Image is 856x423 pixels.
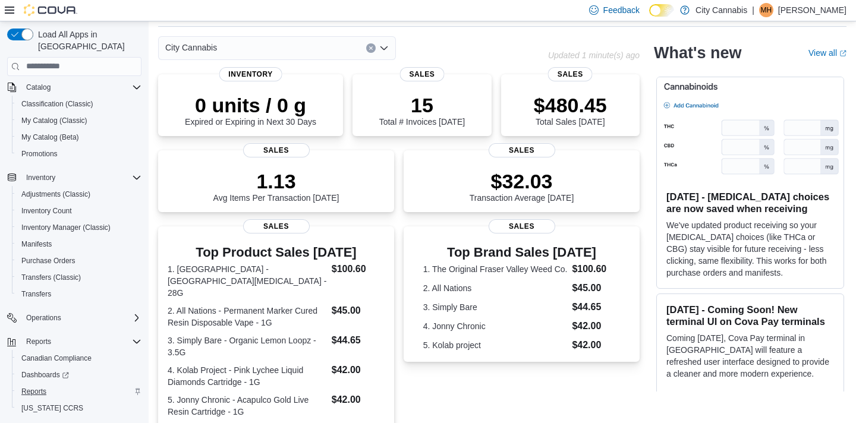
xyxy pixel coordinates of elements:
[12,400,146,416] button: [US_STATE] CCRS
[423,301,568,313] dt: 3. Simply Bare
[17,97,98,111] a: Classification (Classic)
[21,289,51,299] span: Transfers
[21,334,141,349] span: Reports
[17,220,115,235] a: Inventory Manager (Classic)
[21,171,60,185] button: Inventory
[666,191,834,214] h3: [DATE] - [MEDICAL_DATA] choices are now saved when receiving
[21,206,72,216] span: Inventory Count
[185,93,316,117] p: 0 units / 0 g
[12,219,146,236] button: Inventory Manager (Classic)
[21,223,111,232] span: Inventory Manager (Classic)
[17,254,80,268] a: Purchase Orders
[213,169,339,193] p: 1.13
[332,304,385,318] dd: $45.00
[17,113,92,128] a: My Catalog (Classic)
[21,311,66,325] button: Operations
[24,4,77,16] img: Cova
[168,245,385,260] h3: Top Product Sales [DATE]
[423,320,568,332] dt: 4. Jonny Chronic
[17,254,141,268] span: Purchase Orders
[17,147,62,161] a: Promotions
[17,351,141,365] span: Canadian Compliance
[332,363,385,377] dd: $42.00
[168,263,327,299] dt: 1. [GEOGRAPHIC_DATA] - [GEOGRAPHIC_DATA][MEDICAL_DATA] - 28G
[17,351,96,365] a: Canadian Compliance
[33,29,141,52] span: Load All Apps in [GEOGRAPHIC_DATA]
[26,337,51,346] span: Reports
[219,67,282,81] span: Inventory
[548,67,593,81] span: Sales
[17,237,56,251] a: Manifests
[21,149,58,159] span: Promotions
[21,370,69,380] span: Dashboards
[489,219,555,233] span: Sales
[17,237,141,251] span: Manifests
[21,116,87,125] span: My Catalog (Classic)
[21,239,52,249] span: Manifests
[666,219,834,279] p: We've updated product receiving so your [MEDICAL_DATA] choices (like THCa or CBG) stay visible fo...
[534,93,607,117] p: $480.45
[572,262,620,276] dd: $100.60
[17,401,141,415] span: Washington CCRS
[17,368,141,382] span: Dashboards
[17,147,141,161] span: Promotions
[17,270,86,285] a: Transfers (Classic)
[168,364,327,388] dt: 4. Kolab Project - Pink Lychee Liquid Diamonds Cartridge - 1G
[423,263,568,275] dt: 1. The Original Fraser Valley Weed Co.
[572,338,620,352] dd: $42.00
[213,169,339,203] div: Avg Items Per Transaction [DATE]
[26,83,51,92] span: Catalog
[752,3,754,17] p: |
[21,403,83,413] span: [US_STATE] CCRS
[12,350,146,367] button: Canadian Compliance
[572,300,620,314] dd: $44.65
[666,332,834,380] p: Coming [DATE], Cova Pay terminal in [GEOGRAPHIC_DATA] will feature a refreshed user interface des...
[379,93,465,127] div: Total # Invoices [DATE]
[12,252,146,269] button: Purchase Orders
[21,273,81,282] span: Transfers (Classic)
[423,339,568,351] dt: 5. Kolab project
[548,50,640,60] p: Updated 1 minute(s) ago
[17,384,51,399] a: Reports
[654,43,741,62] h2: What's new
[21,353,92,363] span: Canadian Compliance
[470,169,574,203] div: Transaction Average [DATE]
[603,4,640,16] span: Feedback
[21,334,56,349] button: Reports
[21,387,46,396] span: Reports
[399,67,444,81] span: Sales
[379,93,465,117] p: 15
[2,333,146,350] button: Reports
[695,3,747,17] p: City Cannabis
[12,129,146,146] button: My Catalog (Beta)
[808,48,846,58] a: View allExternal link
[572,281,620,295] dd: $45.00
[2,169,146,186] button: Inventory
[12,146,146,162] button: Promotions
[17,97,141,111] span: Classification (Classic)
[2,79,146,96] button: Catalog
[17,130,141,144] span: My Catalog (Beta)
[21,171,141,185] span: Inventory
[17,187,141,201] span: Adjustments (Classic)
[168,305,327,329] dt: 2. All Nations - Permanent Marker Cured Resin Disposable Vape - 1G
[423,245,621,260] h3: Top Brand Sales [DATE]
[12,367,146,383] a: Dashboards
[26,173,55,182] span: Inventory
[423,282,568,294] dt: 2. All Nations
[243,143,310,157] span: Sales
[12,203,146,219] button: Inventory Count
[534,93,607,127] div: Total Sales [DATE]
[761,3,772,17] span: MH
[572,319,620,333] dd: $42.00
[12,286,146,302] button: Transfers
[379,43,389,53] button: Open list of options
[243,219,310,233] span: Sales
[17,130,84,144] a: My Catalog (Beta)
[21,80,55,94] button: Catalog
[168,334,327,358] dt: 3. Simply Bare - Organic Lemon Loopz - 3.5G
[17,204,77,218] a: Inventory Count
[165,40,217,55] span: City Cannabis
[17,187,95,201] a: Adjustments (Classic)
